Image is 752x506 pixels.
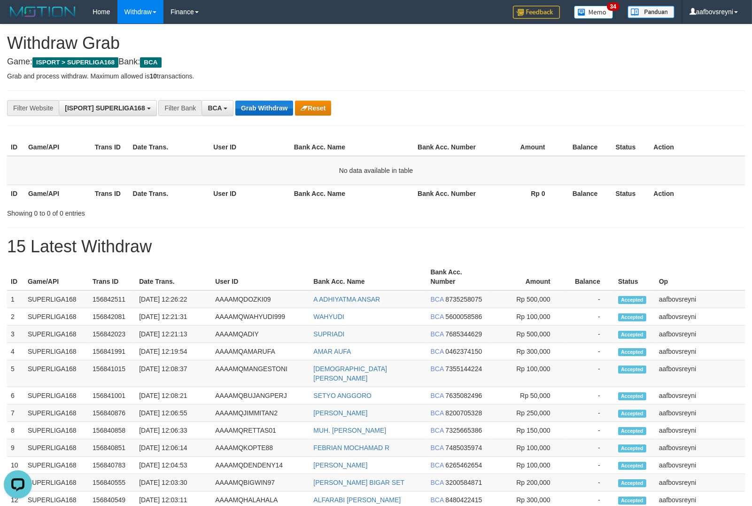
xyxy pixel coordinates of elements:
th: Date Trans. [135,264,211,290]
td: aafbovsreyni [655,439,745,457]
span: BCA [431,427,444,434]
td: 4 [7,343,24,360]
span: Copy 7685344629 to clipboard [445,330,482,338]
td: - [565,290,614,308]
td: SUPERLIGA168 [24,439,89,457]
span: BCA [431,461,444,469]
td: Rp 100,000 [490,308,565,326]
span: Accepted [618,348,646,356]
a: SUPRIADI [313,330,344,338]
span: Accepted [618,296,646,304]
td: 156840876 [89,405,135,422]
td: - [565,405,614,422]
th: Trans ID [91,185,129,202]
td: AAAAMQWAHYUDI999 [211,308,310,326]
span: Accepted [618,427,646,435]
span: Copy 7355144224 to clipboard [445,365,482,373]
td: Rp 100,000 [490,457,565,474]
td: AAAAMQAMARUFA [211,343,310,360]
td: SUPERLIGA168 [24,290,89,308]
td: - [565,343,614,360]
a: [PERSON_NAME] [313,409,367,417]
td: 7 [7,405,24,422]
td: SUPERLIGA168 [24,343,89,360]
th: Bank Acc. Number [414,185,481,202]
td: 2 [7,308,24,326]
th: Action [650,185,745,202]
th: Game/API [24,139,91,156]
td: Rp 150,000 [490,422,565,439]
td: aafbovsreyni [655,343,745,360]
span: Copy 7325665386 to clipboard [445,427,482,434]
th: Op [655,264,745,290]
span: Accepted [618,497,646,505]
td: - [565,326,614,343]
th: Rp 0 [481,185,559,202]
td: No data available in table [7,156,745,185]
th: Action [650,139,745,156]
td: AAAAMQBIGWIN97 [211,474,310,491]
td: aafbovsreyni [655,326,745,343]
td: [DATE] 12:04:53 [135,457,211,474]
td: 9 [7,439,24,457]
a: [PERSON_NAME] BIGAR SET [313,479,404,486]
th: User ID [209,185,290,202]
td: SUPERLIGA168 [24,387,89,405]
span: BCA [431,444,444,452]
td: [DATE] 12:08:21 [135,387,211,405]
button: Reset [295,101,331,116]
th: User ID [211,264,310,290]
a: [PERSON_NAME] [313,461,367,469]
td: 156841015 [89,360,135,387]
h1: 15 Latest Withdraw [7,237,745,256]
strong: 10 [149,72,157,80]
td: [DATE] 12:03:30 [135,474,211,491]
button: [ISPORT] SUPERLIGA168 [59,100,156,116]
td: Rp 250,000 [490,405,565,422]
span: BCA [431,313,444,320]
div: Filter Bank [158,100,202,116]
td: AAAAMQRETTAS01 [211,422,310,439]
span: BCA [140,57,161,68]
div: Filter Website [7,100,59,116]
th: Balance [565,264,614,290]
span: Copy 7635082496 to clipboard [445,392,482,399]
td: aafbovsreyni [655,474,745,491]
td: AAAAMQJIMMITAN2 [211,405,310,422]
td: [DATE] 12:21:13 [135,326,211,343]
span: Accepted [618,331,646,339]
td: - [565,474,614,491]
th: Date Trans. [129,139,210,156]
th: Trans ID [89,264,135,290]
td: [DATE] 12:21:31 [135,308,211,326]
td: - [565,422,614,439]
span: Copy 8735258075 to clipboard [445,296,482,303]
img: Button%20Memo.svg [574,6,613,19]
td: SUPERLIGA168 [24,422,89,439]
td: SUPERLIGA168 [24,326,89,343]
td: 156840783 [89,457,135,474]
span: BCA [431,348,444,355]
td: 3 [7,326,24,343]
img: Feedback.jpg [513,6,560,19]
th: Trans ID [91,139,129,156]
a: A ADHIYATMA ANSAR [313,296,380,303]
span: 34 [607,2,620,11]
td: - [565,439,614,457]
td: aafbovsreyni [655,405,745,422]
a: WAHYUDI [313,313,344,320]
td: AAAAMQDOZKI09 [211,290,310,308]
td: AAAAMQKOPTE88 [211,439,310,457]
th: Bank Acc. Name [310,264,426,290]
td: 156842023 [89,326,135,343]
span: BCA [431,296,444,303]
span: BCA [431,365,444,373]
td: 156841991 [89,343,135,360]
td: 156840858 [89,422,135,439]
td: 6 [7,387,24,405]
td: AAAAMQADIY [211,326,310,343]
button: Open LiveChat chat widget [4,4,32,32]
td: aafbovsreyni [655,290,745,308]
button: BCA [202,100,233,116]
td: aafbovsreyni [655,308,745,326]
